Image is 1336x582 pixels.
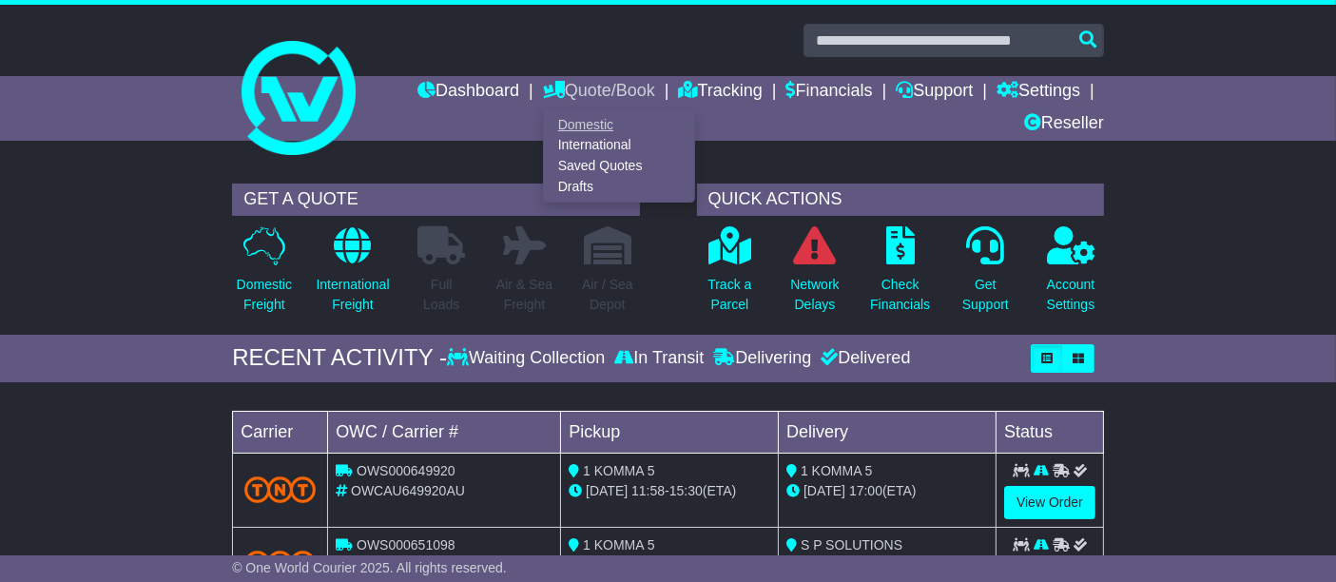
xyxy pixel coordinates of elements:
span: S P SOLUTIONS [801,537,902,553]
a: Domestic [544,114,694,135]
a: GetSupport [961,225,1010,325]
p: International Freight [316,275,389,315]
span: © One World Courier 2025. All rights reserved. [232,560,507,575]
span: [DATE] [804,483,845,498]
a: Dashboard [417,76,519,108]
a: Support [896,76,973,108]
a: Quote/Book [543,76,655,108]
div: QUICK ACTIONS [697,184,1104,216]
div: Delivered [816,348,910,369]
a: Track aParcel [707,225,752,325]
p: Air & Sea Freight [496,275,552,315]
div: Quote/Book [543,108,695,203]
a: Drafts [544,176,694,197]
p: Air / Sea Depot [582,275,633,315]
div: RECENT ACTIVITY - [232,344,447,372]
span: 1 KOMMA 5 [801,463,872,478]
img: TNT_Domestic.png [244,551,316,576]
span: [DATE] [586,483,628,498]
div: (ETA) [786,481,988,501]
a: AccountSettings [1046,225,1096,325]
span: OWCAU649920AU [351,483,465,498]
a: View Order [1004,486,1095,519]
p: Check Financials [870,275,930,315]
td: Pickup [561,411,779,453]
td: Carrier [233,411,328,453]
p: Full Loads [417,275,465,315]
p: Domestic Freight [237,275,292,315]
a: InternationalFreight [315,225,390,325]
span: 1 KOMMA 5 [583,537,654,553]
span: 11:58 [631,483,665,498]
span: OWS000651098 [357,537,455,553]
td: Delivery [779,411,997,453]
a: Financials [786,76,873,108]
span: 15:30 [669,483,703,498]
div: - (ETA) [569,481,770,501]
a: NetworkDelays [789,225,840,325]
p: Get Support [962,275,1009,315]
span: 17:00 [849,483,882,498]
a: International [544,135,694,156]
div: Waiting Collection [447,348,610,369]
span: 1 KOMMA 5 [583,463,654,478]
td: Status [997,411,1104,453]
a: DomesticFreight [236,225,293,325]
img: TNT_Domestic.png [244,476,316,502]
div: Delivering [708,348,816,369]
a: Reseller [1024,108,1104,141]
a: Saved Quotes [544,156,694,177]
div: In Transit [610,348,708,369]
a: Tracking [679,76,763,108]
p: Account Settings [1047,275,1095,315]
span: OWS000649920 [357,463,455,478]
a: Settings [997,76,1080,108]
p: Network Delays [790,275,839,315]
p: Track a Parcel [707,275,751,315]
a: CheckFinancials [869,225,931,325]
td: OWC / Carrier # [328,411,561,453]
div: GET A QUOTE [232,184,639,216]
